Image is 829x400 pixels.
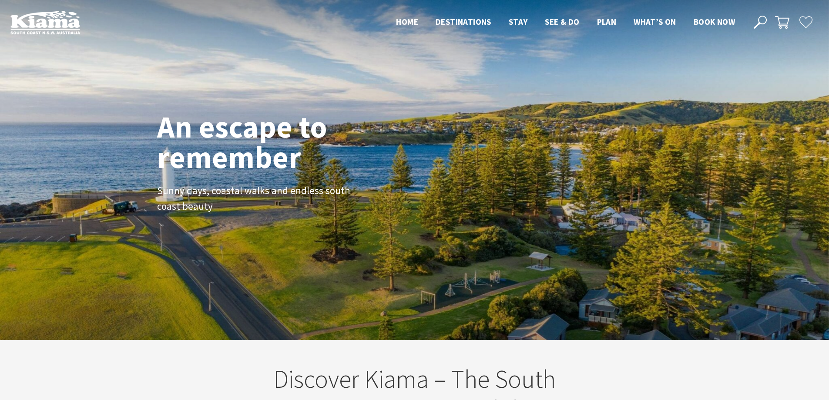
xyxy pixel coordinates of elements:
[509,17,528,27] span: Stay
[694,17,735,27] span: Book now
[157,183,353,215] p: Sunny days, coastal walks and endless south coast beauty
[436,17,491,27] span: Destinations
[387,15,744,30] nav: Main Menu
[597,17,617,27] span: Plan
[396,17,418,27] span: Home
[634,17,676,27] span: What’s On
[157,111,396,172] h1: An escape to remember
[10,10,80,34] img: Kiama Logo
[545,17,579,27] span: See & Do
